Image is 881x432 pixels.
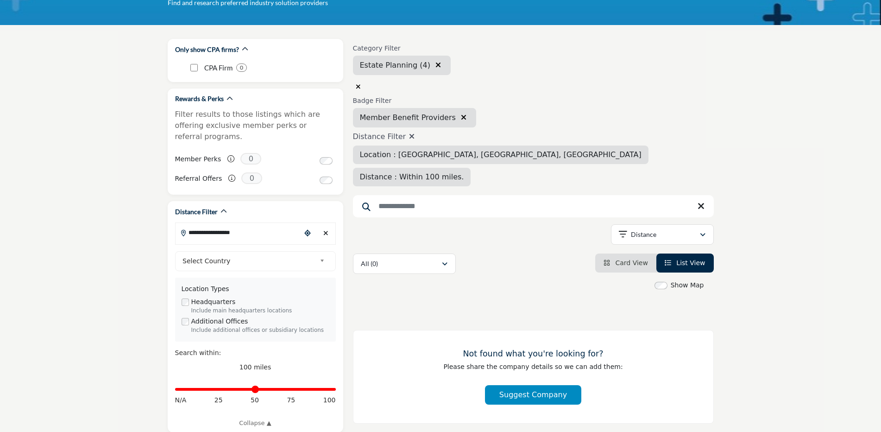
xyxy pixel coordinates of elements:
span: Estate Planning (4) [360,61,430,70]
h4: Distance Filter [353,132,714,141]
label: Referral Offers [175,171,222,187]
label: Show Map [671,280,704,290]
i: Clear search location [356,83,361,90]
li: Card View [595,254,656,273]
button: Suggest Company [485,385,581,405]
span: Card View [615,259,648,267]
a: Collapse ▲ [175,419,336,428]
span: Suggest Company [499,390,567,399]
h6: Badge Filter [353,97,476,105]
span: 100 [323,395,336,405]
b: 0 [240,64,243,71]
div: 0 Results For CPA Firm [236,64,247,72]
p: Filter results to those listings which are offering exclusive member perks or referral programs. [175,109,336,142]
button: Distance [611,224,714,245]
span: Select Country [182,255,316,267]
div: Location Types [182,284,329,294]
span: 0 [240,153,261,165]
input: Search Keyword [353,195,714,217]
span: 50 [251,395,259,405]
span: 25 [214,395,223,405]
label: Additional Offices [191,317,248,326]
p: All (0) [361,259,378,268]
li: List View [656,254,714,273]
input: Search Location [176,223,301,241]
span: Distance : Within 100 miles. [360,172,464,181]
p: CPA Firm: CPA Firm [204,63,233,73]
div: Choose your current location [301,223,315,243]
h2: Distance Filter [175,207,218,216]
span: 100 miles [239,363,271,371]
a: View Card [604,259,648,267]
span: List View [676,259,705,267]
div: Clear search location [319,223,333,243]
span: 75 [287,395,295,405]
h3: Not found what you're looking for? [372,349,695,359]
span: 0 [241,172,262,184]
div: Include additional offices or subsidiary locations [191,326,329,335]
a: View List [665,259,705,267]
span: Member Benefit Providers [360,112,456,123]
p: Distance [631,230,656,239]
h6: Category Filter [353,44,451,52]
div: Include main headquarters locations [191,307,329,315]
label: Headquarters [191,297,236,307]
input: Switch to Referral Offers [320,177,333,184]
button: All (0) [353,254,456,274]
input: Switch to Member Perks [320,157,333,165]
div: Search within: [175,348,336,358]
h2: Rewards & Perks [175,94,224,103]
span: Location : [GEOGRAPHIC_DATA], [GEOGRAPHIC_DATA], [GEOGRAPHIC_DATA] [360,150,642,159]
span: Please share the company details so we can add them: [443,363,623,370]
h2: Only show CPA firms? [175,45,239,54]
input: CPA Firm checkbox [190,64,198,71]
span: N/A [175,395,187,405]
label: Member Perks [175,151,221,167]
